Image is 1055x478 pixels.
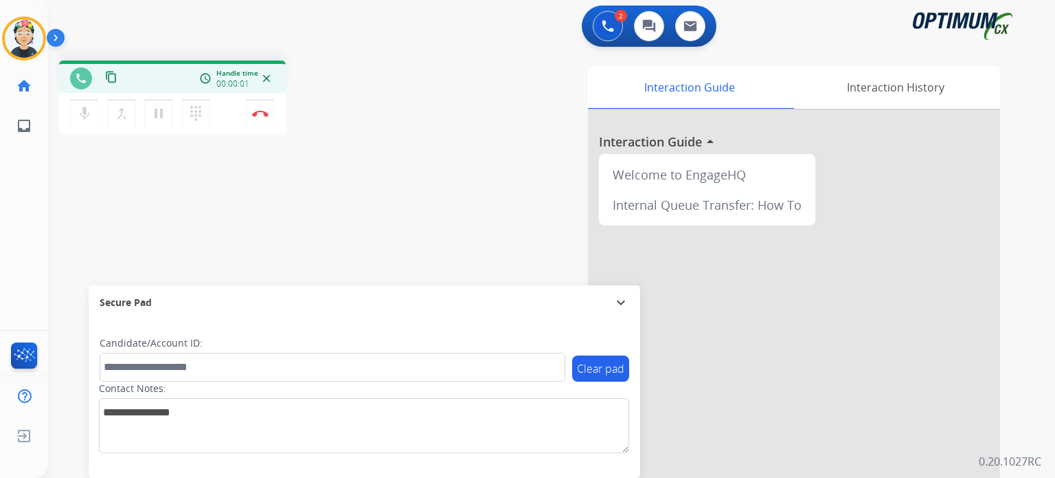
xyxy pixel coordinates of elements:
[604,160,810,190] div: Welcome to EngageHQ
[150,105,167,122] mat-icon: pause
[572,356,629,382] button: Clear pad
[76,105,93,122] mat-icon: mic
[5,19,43,58] img: avatar
[75,72,87,85] mat-icon: phone
[216,68,258,78] span: Handle time
[16,78,32,94] mat-icon: home
[588,66,791,109] div: Interaction Guide
[105,71,117,83] mat-icon: content_copy
[791,66,1000,109] div: Interaction History
[604,190,810,220] div: Internal Queue Transfer: How To
[615,10,627,22] div: 2
[100,336,203,350] label: Candidate/Account ID:
[16,118,32,134] mat-icon: inbox
[979,453,1041,470] p: 0.20.1027RC
[216,78,249,89] span: 00:00:01
[113,105,130,122] mat-icon: merge_type
[199,72,212,85] mat-icon: access_time
[99,382,166,395] label: Contact Notes:
[100,296,152,309] span: Secure Pad
[252,110,269,117] img: control
[260,72,273,85] mat-icon: close
[613,294,629,311] mat-icon: expand_more
[188,105,204,122] mat-icon: dialpad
